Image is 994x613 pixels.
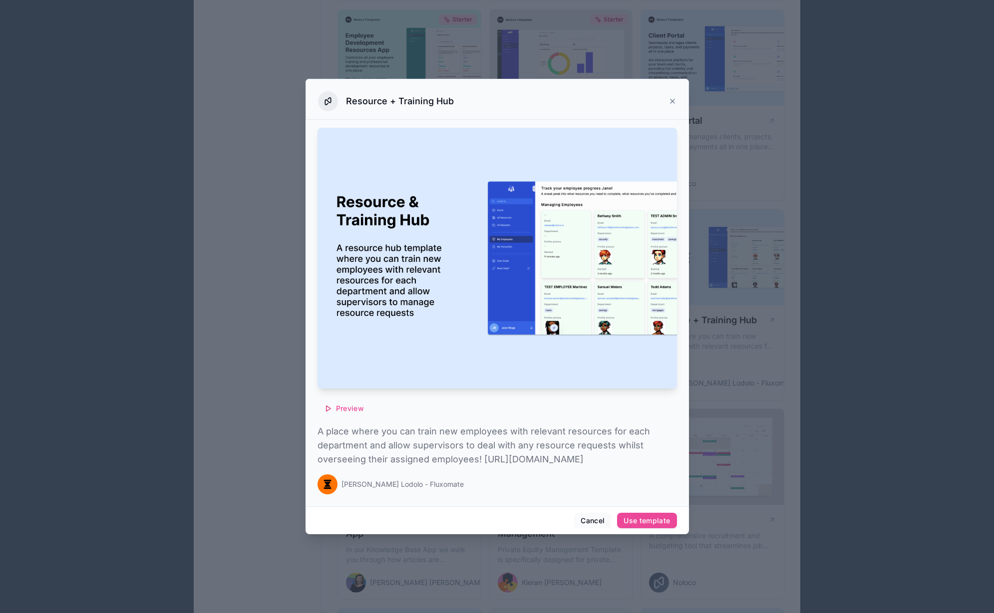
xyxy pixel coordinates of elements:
p: A place where you can train new employees with relevant resources for each department and allow s... [318,424,677,466]
button: Use template [617,513,676,529]
button: Cancel [574,513,611,529]
span: Preview [336,404,364,413]
span: [PERSON_NAME] Lodolo - Fluxomate [341,479,464,489]
div: Use template [624,516,670,525]
img: Resource + Training Hub [318,128,677,389]
button: Preview [318,401,370,416]
h3: Resource + Training Hub [346,95,454,107]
